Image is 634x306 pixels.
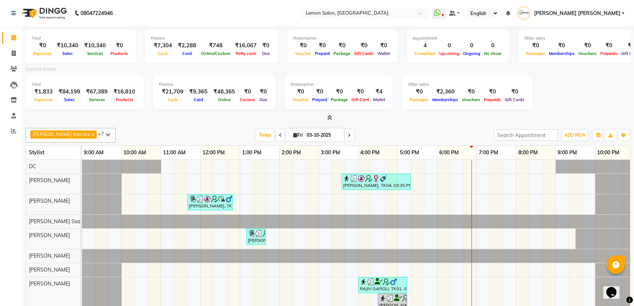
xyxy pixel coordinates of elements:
[188,195,232,209] div: [PERSON_NAME], TK02, 11:40 AM-12:50 PM, Master Haircut Men w/o wash,Loreal Absolut Hair wash [DEM...
[524,41,547,50] div: ₹0
[430,88,460,96] div: ₹2,360
[31,81,138,88] div: Total
[398,147,421,158] a: 5:00 PM
[186,88,210,96] div: ₹9,365
[408,88,430,96] div: ₹0
[376,41,392,50] div: ₹0
[192,97,205,102] span: Card
[201,147,227,158] a: 12:00 PM
[280,147,303,158] a: 2:00 PM
[413,51,437,56] span: Completed
[564,132,586,138] span: ADD NEW
[482,41,503,50] div: 0
[437,51,461,56] span: Upcoming
[595,147,621,158] a: 10:00 PM
[166,97,180,102] span: Cash
[29,218,90,225] span: [PERSON_NAME] Ssankar
[82,147,105,158] a: 9:00 AM
[460,97,482,102] span: Vouchers
[437,147,460,158] a: 6:00 PM
[210,88,238,96] div: ₹48,365
[91,131,94,137] a: x
[238,97,257,102] span: Custom
[56,88,83,96] div: ₹84,199
[81,41,109,50] div: ₹10,340
[29,149,44,156] span: Stylist
[516,147,539,158] a: 8:00 PM
[114,97,135,102] span: Products
[29,280,70,287] span: [PERSON_NAME]
[159,88,186,96] div: ₹21,709
[19,3,69,23] img: logo
[98,131,109,137] span: +7
[175,41,199,50] div: ₹2,288
[232,41,260,50] div: ₹16,067
[260,51,272,56] span: Due
[31,41,54,50] div: ₹0
[109,51,130,56] span: Products
[29,163,36,170] span: DC
[332,41,352,50] div: ₹0
[482,51,503,56] span: No show
[234,51,258,56] span: Petty cash
[371,97,387,102] span: Wallet
[151,41,175,50] div: ₹7,304
[461,51,482,56] span: Ongoing
[503,97,526,102] span: Gift Cards
[111,88,138,96] div: ₹16,810
[81,3,113,23] b: 08047224946
[257,88,270,96] div: ₹0
[29,232,70,239] span: [PERSON_NAME]
[534,10,620,17] span: [PERSON_NAME] [PERSON_NAME]
[310,88,329,96] div: ₹0
[310,97,329,102] span: Prepaid
[524,51,547,56] span: Packages
[547,41,577,50] div: ₹0
[329,97,350,102] span: Package
[31,88,56,96] div: ₹1,833
[293,35,392,41] div: Redemption
[352,51,376,56] span: Gift Cards
[413,41,437,50] div: 4
[577,41,598,50] div: ₹0
[62,97,77,102] span: Sales
[83,88,111,96] div: ₹67,389
[556,147,579,158] a: 9:00 PM
[29,177,70,184] span: [PERSON_NAME]
[256,129,275,141] span: Today
[109,41,130,50] div: ₹0
[352,41,376,50] div: ₹0
[350,97,371,102] span: Gift Card
[161,147,187,158] a: 11:00 AM
[413,35,503,41] div: Appointment
[461,41,482,50] div: 0
[216,97,232,102] span: Online
[329,88,350,96] div: ₹0
[291,81,387,88] div: Redemption
[87,97,107,102] span: Services
[494,129,558,141] input: Search Appointment
[159,81,270,88] div: Finance
[291,97,310,102] span: Voucher
[313,51,332,56] span: Prepaid
[313,41,332,50] div: ₹0
[258,97,269,102] span: Due
[293,51,313,56] span: Voucher
[332,51,352,56] span: Package
[319,147,342,158] a: 3:00 PM
[408,97,430,102] span: Packages
[180,51,194,56] span: Card
[358,147,381,158] a: 4:00 PM
[291,132,305,138] span: Fri
[29,266,70,273] span: [PERSON_NAME]
[31,35,130,41] div: Total
[598,51,619,56] span: Prepaids
[33,97,55,102] span: Expenses
[371,88,387,96] div: ₹4
[122,147,148,158] a: 10:00 AM
[54,41,81,50] div: ₹10,340
[156,51,170,56] span: Cash
[293,41,313,50] div: ₹0
[238,88,257,96] div: ₹0
[60,51,75,56] span: Sales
